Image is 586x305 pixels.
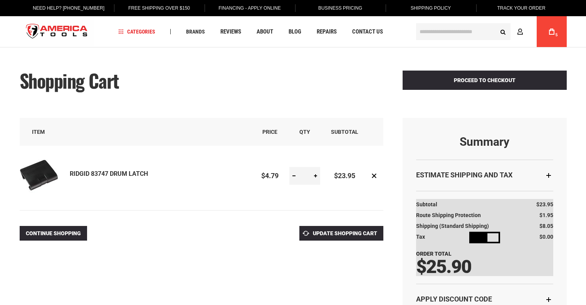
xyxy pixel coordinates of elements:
span: $23.95 [334,172,355,180]
span: Update Shopping Cart [313,230,377,236]
strong: Estimate Shipping and Tax [416,171,512,179]
img: RIDGID 83747 DRUM LATCH [20,156,58,194]
span: 5 [556,33,558,37]
span: Categories [118,29,155,34]
a: RIDGID 83747 DRUM LATCH [70,170,148,177]
span: Subtotal [331,129,358,135]
a: Contact Us [349,27,386,37]
button: Proceed to Checkout [403,71,567,90]
span: $4.79 [261,172,279,180]
button: Update Shopping Cart [299,226,383,241]
span: Shipping Policy [411,5,451,11]
span: Brands [186,29,205,34]
img: Loading... [469,232,500,243]
span: Shopping Cart [20,67,119,94]
span: Qty [299,129,310,135]
span: Repairs [317,29,337,35]
span: About [257,29,273,35]
a: About [253,27,277,37]
span: Reviews [220,29,241,35]
a: Blog [285,27,305,37]
img: America Tools [20,17,94,46]
a: Repairs [313,27,340,37]
strong: Apply Discount Code [416,295,492,303]
a: Brands [183,27,208,37]
a: Categories [115,27,159,37]
span: Proceed to Checkout [454,77,515,83]
span: Contact Us [352,29,383,35]
span: Blog [289,29,301,35]
span: Item [32,129,45,135]
a: store logo [20,17,94,46]
button: Search [496,24,510,39]
a: Continue Shopping [20,226,87,241]
a: RIDGID 83747 DRUM LATCH [20,156,70,196]
span: Price [262,129,277,135]
strong: Summary [416,135,553,148]
a: Reviews [217,27,245,37]
span: Continue Shopping [26,230,81,236]
a: 5 [544,16,559,47]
